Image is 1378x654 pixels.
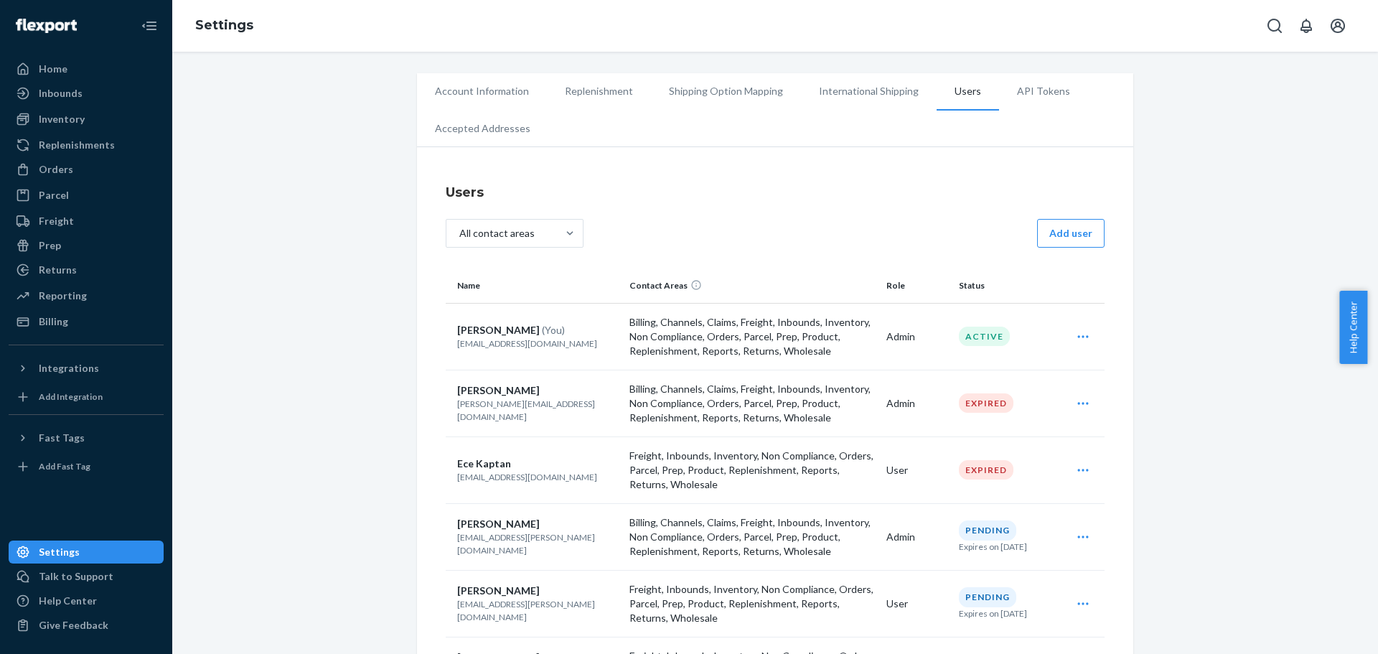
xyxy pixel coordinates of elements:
button: Integrations [9,357,164,380]
span: [PERSON_NAME] [457,518,540,530]
a: Inventory [9,108,164,131]
p: [EMAIL_ADDRESS][DOMAIN_NAME] [457,471,618,483]
button: Open Search Box [1260,11,1289,40]
th: Contact Areas [624,268,881,303]
a: Home [9,57,164,80]
button: Give Feedback [9,614,164,637]
li: API Tokens [999,73,1088,109]
div: Home [39,62,67,76]
p: Billing, Channels, Claims, Freight, Inbounds, Inventory, Non Compliance, Orders, Parcel, Prep, Pr... [629,315,875,358]
div: Freight [39,214,74,228]
li: International Shipping [801,73,937,109]
div: Billing [39,314,68,329]
div: Help Center [39,594,97,608]
a: Settings [9,541,164,564]
p: Freight, Inbounds, Inventory, Non Compliance, Orders, Parcel, Prep, Product, Replenishment, Repor... [629,582,875,625]
a: Replenishments [9,134,164,157]
th: Role [881,268,953,303]
span: [PERSON_NAME] [457,384,540,396]
p: Expires on [DATE] [959,607,1027,620]
p: Billing, Channels, Claims, Freight, Inbounds, Inventory, Non Compliance, Orders, Parcel, Prep, Pr... [629,382,875,425]
a: Help Center [9,589,164,612]
div: Prep [39,238,61,253]
div: Parcel [39,188,69,202]
th: Name [446,268,624,303]
div: Pending [959,587,1016,607]
div: Expired [959,393,1013,413]
div: Reporting [39,289,87,303]
li: Shipping Option Mapping [651,73,801,109]
a: Billing [9,310,164,333]
div: Inventory [39,112,85,126]
div: Open user actions [1064,523,1102,551]
div: Orders [39,162,73,177]
div: Returns [39,263,77,277]
td: Admin [881,303,953,370]
div: Active [959,327,1010,346]
div: Talk to Support [39,569,113,584]
div: Give Feedback [39,618,108,632]
li: Accepted Addresses [417,111,548,146]
p: [PERSON_NAME][EMAIL_ADDRESS][DOMAIN_NAME] [457,398,618,422]
td: User [881,570,953,637]
button: Help Center [1339,291,1367,364]
span: [PERSON_NAME] [457,324,540,336]
div: Fast Tags [39,431,85,445]
a: Reporting [9,284,164,307]
a: Talk to Support [9,565,164,588]
a: Add Integration [9,386,164,408]
a: Inbounds [9,82,164,105]
h4: Users [446,183,1105,202]
li: Replenishment [547,73,651,109]
p: Expires on [DATE] [959,541,1027,553]
div: Open user actions [1064,456,1102,485]
img: Flexport logo [16,19,77,33]
div: All contact areas [459,226,535,240]
div: Pending [959,520,1016,540]
th: Status [953,268,1059,303]
button: Open notifications [1292,11,1321,40]
p: [EMAIL_ADDRESS][DOMAIN_NAME] [457,337,618,350]
a: Parcel [9,184,164,207]
button: Fast Tags [9,426,164,449]
a: Add Fast Tag [9,455,164,478]
td: Admin [881,503,953,570]
button: Open account menu [1323,11,1352,40]
td: Admin [881,370,953,436]
p: [EMAIL_ADDRESS][PERSON_NAME][DOMAIN_NAME] [457,598,618,622]
button: Add user [1037,219,1105,248]
div: Open user actions [1064,589,1102,618]
div: Open user actions [1064,389,1102,418]
div: Settings [39,545,80,559]
div: Expired [959,460,1013,480]
p: Billing, Channels, Claims, Freight, Inbounds, Inventory, Non Compliance, Orders, Parcel, Prep, Pr... [629,515,875,559]
span: (You) [542,324,565,336]
div: Integrations [39,361,99,375]
span: [PERSON_NAME] [457,584,540,597]
div: Add Fast Tag [39,460,90,472]
li: Users [937,73,999,111]
a: Freight [9,210,164,233]
p: Freight, Inbounds, Inventory, Non Compliance, Orders, Parcel, Prep, Product, Replenishment, Repor... [629,449,875,492]
ol: breadcrumbs [184,5,265,47]
a: Settings [195,17,253,33]
button: Close Navigation [135,11,164,40]
a: Returns [9,258,164,281]
div: Open user actions [1064,322,1102,351]
a: Orders [9,158,164,181]
a: Prep [9,234,164,257]
p: [EMAIL_ADDRESS][PERSON_NAME][DOMAIN_NAME] [457,531,618,556]
li: Account Information [417,73,547,109]
td: User [881,436,953,503]
div: Add Integration [39,391,103,403]
div: Replenishments [39,138,115,152]
div: Inbounds [39,86,83,101]
span: Ece Kaptan [457,457,511,470]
